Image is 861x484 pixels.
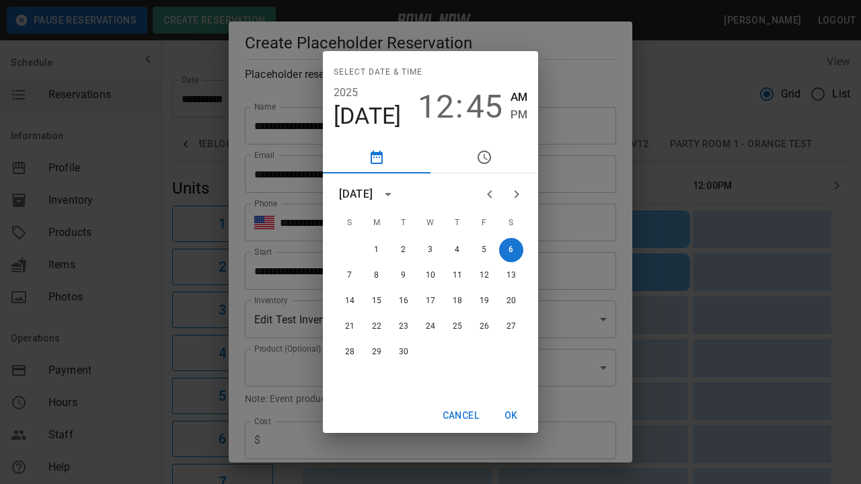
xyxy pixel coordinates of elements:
button: 2025 [334,83,359,102]
button: 18 [445,289,470,313]
button: 2 [391,238,416,262]
button: Cancel [437,403,484,428]
button: pick date [323,141,430,173]
button: 1 [365,238,389,262]
button: 10 [418,264,443,288]
button: 27 [499,315,523,339]
button: pick time [430,141,538,173]
button: 12 [472,264,496,288]
button: 25 [445,315,470,339]
span: Tuesday [391,210,416,237]
button: 45 [466,88,502,126]
button: 17 [418,289,443,313]
span: Saturday [499,210,523,237]
span: Sunday [338,210,362,237]
button: 30 [391,340,416,364]
button: 23 [391,315,416,339]
span: Friday [472,210,496,237]
button: 16 [391,289,416,313]
button: PM [511,106,527,124]
button: 26 [472,315,496,339]
button: 9 [391,264,416,288]
button: 15 [365,289,389,313]
button: 7 [338,264,362,288]
button: Next month [503,181,530,208]
button: 29 [365,340,389,364]
button: 8 [365,264,389,288]
button: 6 [499,238,523,262]
button: 21 [338,315,362,339]
button: 12 [418,88,454,126]
span: Select date & time [334,62,422,83]
button: 20 [499,289,523,313]
button: OK [490,403,533,428]
span: Thursday [445,210,470,237]
button: 14 [338,289,362,313]
button: 4 [445,238,470,262]
button: 22 [365,315,389,339]
button: [DATE] [334,102,402,130]
button: 19 [472,289,496,313]
button: 5 [472,238,496,262]
span: : [455,88,463,126]
button: 28 [338,340,362,364]
span: Monday [365,210,389,237]
button: calendar view is open, switch to year view [377,183,400,206]
button: 24 [418,315,443,339]
div: [DATE] [339,186,373,202]
button: 13 [499,264,523,288]
button: Previous month [476,181,503,208]
span: Wednesday [418,210,443,237]
button: 3 [418,238,443,262]
button: AM [511,88,527,106]
button: 11 [445,264,470,288]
